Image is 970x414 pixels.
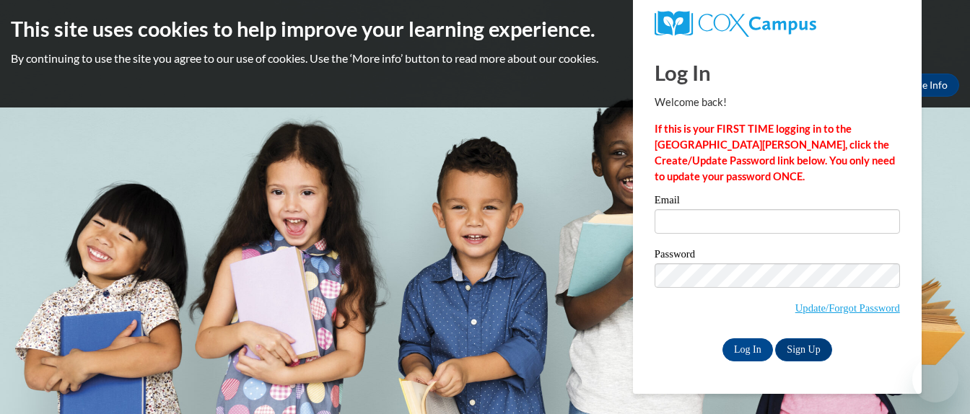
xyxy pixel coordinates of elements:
input: Log In [722,338,773,361]
h2: This site uses cookies to help improve your learning experience. [11,14,959,43]
a: More Info [891,74,959,97]
a: Update/Forgot Password [795,302,900,314]
a: COX Campus [655,11,900,37]
strong: If this is your FIRST TIME logging in to the [GEOGRAPHIC_DATA][PERSON_NAME], click the Create/Upd... [655,123,895,182]
h1: Log In [655,58,900,87]
a: Sign Up [775,338,831,361]
label: Email [655,195,900,209]
img: COX Campus [655,11,816,37]
p: By continuing to use the site you agree to our use of cookies. Use the ‘More info’ button to read... [11,50,959,66]
iframe: Button to launch messaging window [912,356,958,402]
p: Welcome back! [655,94,900,110]
label: Password [655,249,900,263]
